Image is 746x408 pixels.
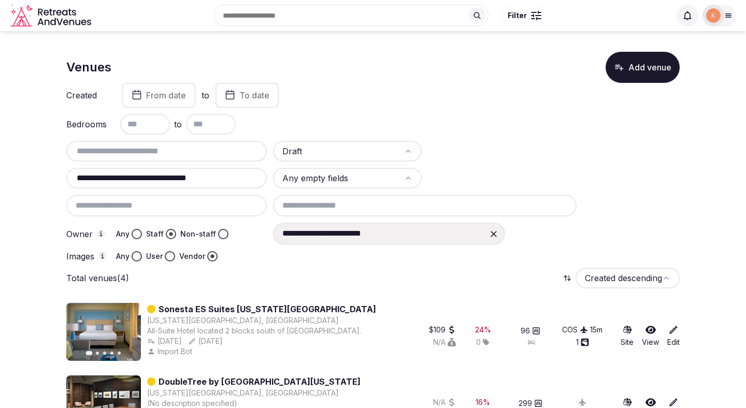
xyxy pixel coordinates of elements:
button: Add venue [606,52,680,83]
button: COS [562,325,588,335]
button: [DATE] [188,336,223,346]
span: Filter [508,10,527,21]
button: N/A [433,397,456,407]
button: [DATE] [147,336,182,346]
h1: Venues [66,59,111,76]
img: katsabado [706,8,721,23]
span: From date [146,90,186,100]
p: Total venues (4) [66,272,129,284]
button: 24% [475,325,491,335]
label: Vendor [179,251,205,261]
div: All-Suite Hotel located 2 blocks south of [GEOGRAPHIC_DATA]. [147,326,376,336]
label: Images [66,252,108,261]
button: [US_STATE][GEOGRAPHIC_DATA], [GEOGRAPHIC_DATA] [147,315,339,326]
a: Sonesta ES Suites [US_STATE][GEOGRAPHIC_DATA] [159,303,376,315]
button: To date [216,83,279,108]
button: Go to slide 2 [96,352,99,355]
button: 1 [576,337,589,347]
label: Bedrooms [66,120,108,128]
div: 16 % [476,397,490,407]
button: 96 [521,326,540,336]
label: Staff [146,229,164,239]
button: Go to slide 5 [118,352,121,355]
button: Owner [97,229,105,238]
button: Go to slide 3 [103,352,106,355]
span: To date [239,90,269,100]
button: Go to slide 1 [86,351,93,355]
label: Any [116,251,130,261]
a: Edit [667,325,680,347]
a: DoubleTree by [GEOGRAPHIC_DATA][US_STATE] [159,375,361,388]
button: Filter [501,6,548,25]
a: Visit the homepage [10,4,93,27]
button: Images [98,252,107,260]
button: 16% [476,397,490,407]
span: 96 [521,326,530,336]
span: 0 [476,337,481,347]
button: Go to slide 4 [110,352,113,355]
label: Created [66,91,108,99]
button: 15m [590,325,602,335]
a: Site [621,325,634,347]
button: $109 [429,325,456,335]
button: [US_STATE][GEOGRAPHIC_DATA], [GEOGRAPHIC_DATA] [147,388,339,398]
label: to [202,90,209,101]
svg: Retreats and Venues company logo [10,4,93,27]
div: 24 % [475,325,491,335]
img: Featured image for Sonesta ES Suites Colorado Springs [66,303,141,361]
label: User [146,251,163,261]
div: 15 m [590,325,602,335]
label: Any [116,229,130,239]
span: to [174,118,182,130]
button: From date [122,83,195,108]
button: Import Bot [147,346,194,357]
label: Non-staff [180,229,216,239]
button: N/A [433,337,456,347]
label: Owner [66,229,108,239]
a: View [642,325,659,347]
